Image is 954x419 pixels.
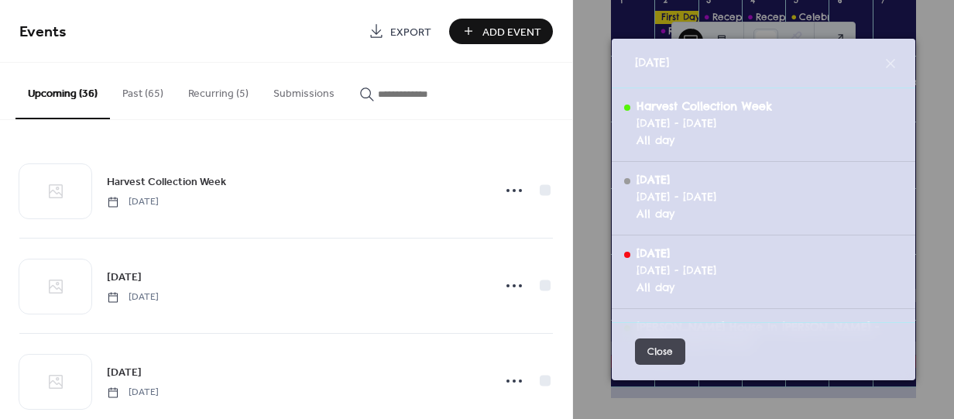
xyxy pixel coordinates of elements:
[107,268,142,286] a: [DATE]
[107,290,159,304] span: [DATE]
[637,246,716,260] div: [DATE]
[261,63,347,118] button: Submissions
[637,133,772,147] div: All day
[357,19,443,44] a: Export
[637,116,772,130] div: [DATE] - [DATE]
[635,54,669,72] span: [DATE]
[390,24,431,40] span: Export
[449,19,553,44] button: Add Event
[637,173,716,187] div: [DATE]
[107,173,226,191] a: Harvest Collection Week
[107,363,142,381] a: [DATE]
[15,63,110,119] button: Upcoming (36)
[637,207,716,221] div: All day
[635,338,685,365] button: Close
[107,174,226,191] span: Harvest Collection Week
[482,24,541,40] span: Add Event
[637,190,716,204] div: [DATE] - [DATE]
[637,263,716,277] div: [DATE] - [DATE]
[637,320,903,348] div: [PERSON_NAME] House in [PERSON_NAME] - Jupiter Class Visiting
[107,195,159,209] span: [DATE]
[107,386,159,400] span: [DATE]
[19,17,67,47] span: Events
[110,63,176,118] button: Past (65)
[107,270,142,286] span: [DATE]
[637,99,772,113] div: Harvest Collection Week
[637,280,716,294] div: All day
[176,63,261,118] button: Recurring (5)
[107,365,142,381] span: [DATE]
